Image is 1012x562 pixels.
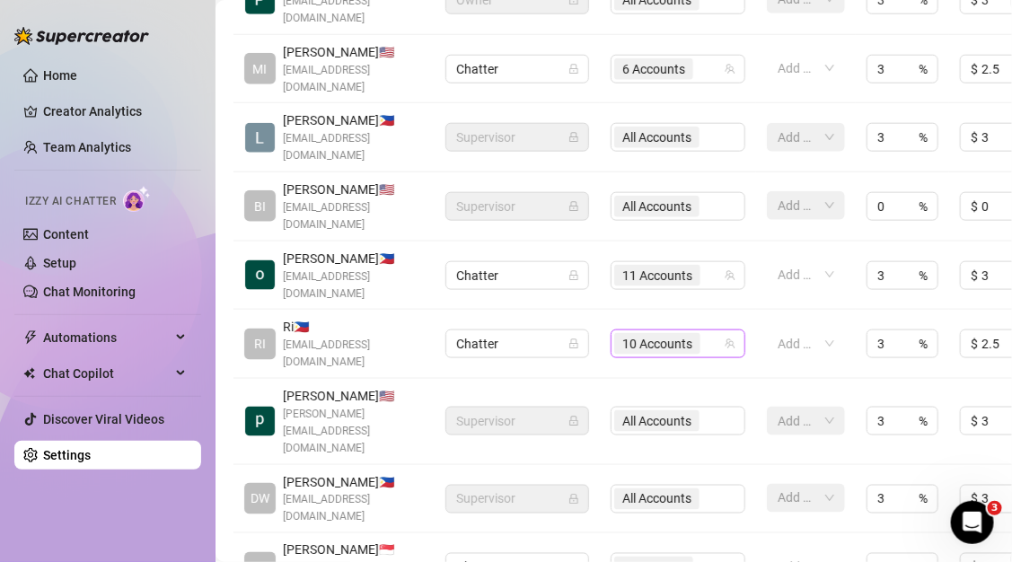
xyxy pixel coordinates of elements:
[614,265,700,286] span: 11 Accounts
[245,260,275,290] img: Krish
[283,199,424,233] span: [EMAIL_ADDRESS][DOMAIN_NAME]
[283,386,424,406] span: [PERSON_NAME] 🇺🇸
[283,540,424,560] span: [PERSON_NAME] 🇸🇬
[456,486,578,513] span: Supervisor
[283,406,424,457] span: [PERSON_NAME][EMAIL_ADDRESS][DOMAIN_NAME]
[283,249,424,268] span: [PERSON_NAME] 🇵🇭
[23,330,38,345] span: thunderbolt
[43,256,76,270] a: Setup
[283,180,424,199] span: [PERSON_NAME] 🇺🇸
[23,367,35,380] img: Chat Copilot
[253,59,268,79] span: MI
[43,359,171,388] span: Chat Copilot
[254,197,266,216] span: BI
[245,407,275,436] img: paige
[123,186,151,212] img: AI Chatter
[568,270,579,281] span: lock
[568,494,579,505] span: lock
[43,448,91,462] a: Settings
[568,338,579,349] span: lock
[456,193,578,220] span: Supervisor
[622,266,692,285] span: 11 Accounts
[283,130,424,164] span: [EMAIL_ADDRESS][DOMAIN_NAME]
[622,59,685,79] span: 6 Accounts
[614,58,693,80] span: 6 Accounts
[568,64,579,75] span: lock
[283,337,424,371] span: [EMAIL_ADDRESS][DOMAIN_NAME]
[725,270,735,281] span: team
[951,501,994,544] iframe: Intercom live chat
[456,330,578,357] span: Chatter
[568,201,579,212] span: lock
[283,472,424,492] span: [PERSON_NAME] 🇵🇭
[43,68,77,83] a: Home
[43,227,89,241] a: Content
[456,262,578,289] span: Chatter
[622,334,692,354] span: 10 Accounts
[14,27,149,45] img: logo-BBDzfeDw.svg
[43,97,187,126] a: Creator Analytics
[25,193,116,210] span: Izzy AI Chatter
[456,56,578,83] span: Chatter
[283,110,424,130] span: [PERSON_NAME] 🇵🇭
[725,64,735,75] span: team
[43,412,164,426] a: Discover Viral Videos
[43,140,131,154] a: Team Analytics
[568,416,579,426] span: lock
[283,492,424,526] span: [EMAIL_ADDRESS][DOMAIN_NAME]
[614,333,700,355] span: 10 Accounts
[254,334,266,354] span: RI
[283,317,424,337] span: Ri 🇵🇭
[283,42,424,62] span: [PERSON_NAME] 🇺🇸
[988,501,1002,515] span: 3
[245,123,275,153] img: Lorenzo
[456,408,578,435] span: Supervisor
[456,124,578,151] span: Supervisor
[251,489,269,509] span: DW
[43,285,136,299] a: Chat Monitoring
[43,323,171,352] span: Automations
[283,62,424,96] span: [EMAIL_ADDRESS][DOMAIN_NAME]
[568,132,579,143] span: lock
[283,268,424,303] span: [EMAIL_ADDRESS][DOMAIN_NAME]
[725,338,735,349] span: team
